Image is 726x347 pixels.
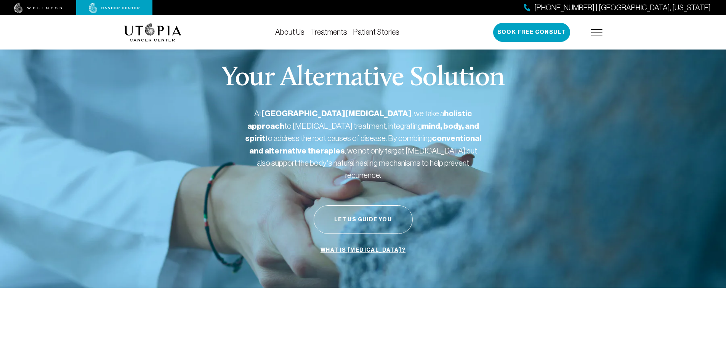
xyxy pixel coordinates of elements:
[247,109,472,131] strong: holistic approach
[89,3,140,13] img: cancer center
[534,2,711,13] span: [PHONE_NUMBER] | [GEOGRAPHIC_DATA], [US_STATE]
[245,107,481,181] p: At , we take a to [MEDICAL_DATA] treatment, integrating to address the root causes of disease. By...
[353,28,399,36] a: Patient Stories
[124,23,181,42] img: logo
[275,28,305,36] a: About Us
[591,29,603,35] img: icon-hamburger
[314,205,413,234] button: Let Us Guide You
[249,133,481,156] strong: conventional and alternative therapies
[493,23,570,42] button: Book Free Consult
[319,243,407,257] a: What is [MEDICAL_DATA]?
[524,2,711,13] a: [PHONE_NUMBER] | [GEOGRAPHIC_DATA], [US_STATE]
[14,3,62,13] img: wellness
[221,65,505,92] p: Your Alternative Solution
[261,109,412,118] strong: [GEOGRAPHIC_DATA][MEDICAL_DATA]
[311,28,347,36] a: Treatments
